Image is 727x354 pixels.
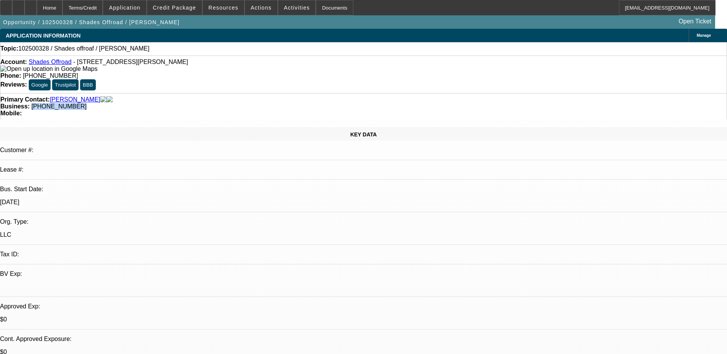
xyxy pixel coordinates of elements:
span: KEY DATA [350,131,377,138]
button: BBB [80,79,96,90]
a: [PERSON_NAME] [50,96,100,103]
span: 102500328 / Shades offroaf / [PERSON_NAME] [18,45,149,52]
strong: Business: [0,103,30,110]
img: facebook-icon.png [100,96,107,103]
strong: Account: [0,59,27,65]
strong: Topic: [0,45,18,52]
strong: Primary Contact: [0,96,50,103]
button: Credit Package [147,0,202,15]
button: Resources [203,0,244,15]
button: Actions [245,0,277,15]
strong: Reviews: [0,81,27,88]
a: Shades Offroad [29,59,72,65]
span: Resources [208,5,238,11]
strong: Phone: [0,72,21,79]
span: Application [109,5,140,11]
button: Activities [278,0,316,15]
button: Trustpilot [52,79,78,90]
img: Open up location in Google Maps [0,66,97,72]
a: Open Ticket [676,15,714,28]
a: View Google Maps [0,66,97,72]
span: - [STREET_ADDRESS][PERSON_NAME] [73,59,188,65]
span: [PHONE_NUMBER] [31,103,87,110]
span: Manage [697,33,711,38]
span: Credit Package [153,5,196,11]
img: linkedin-icon.png [107,96,113,103]
span: [PHONE_NUMBER] [23,72,78,79]
span: Opportunity / 102500328 / Shades Offroad / [PERSON_NAME] [3,19,179,25]
span: Actions [251,5,272,11]
span: Activities [284,5,310,11]
span: APPLICATION INFORMATION [6,33,80,39]
button: Google [29,79,51,90]
button: Application [103,0,146,15]
strong: Mobile: [0,110,22,116]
